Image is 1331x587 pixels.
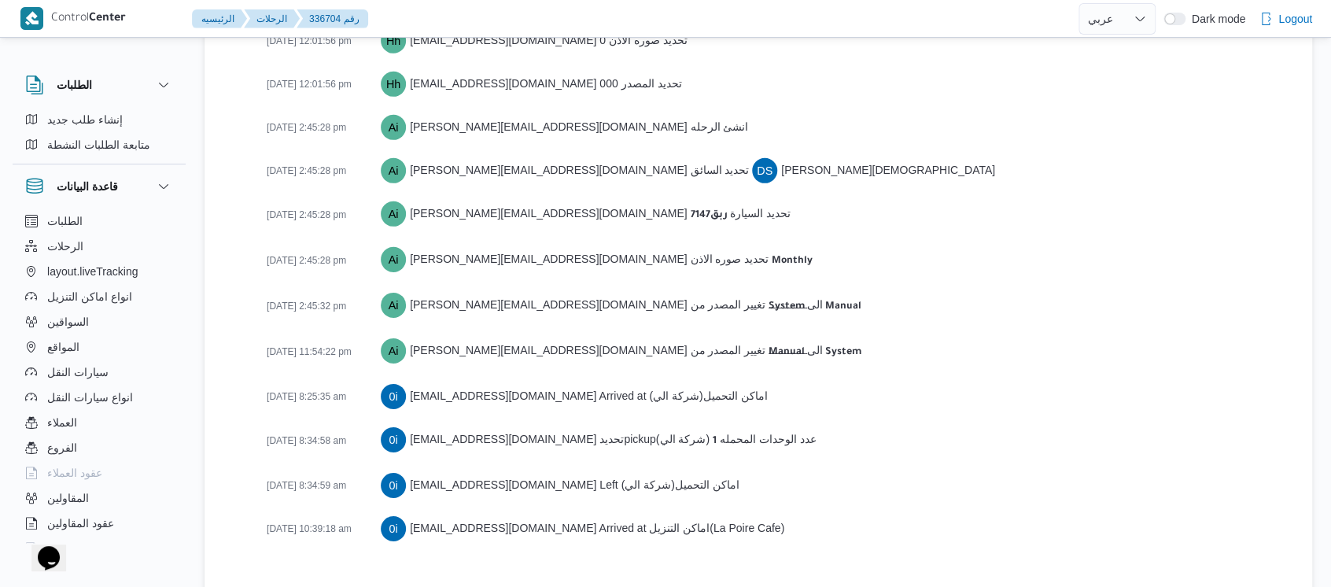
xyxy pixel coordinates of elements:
[381,201,406,227] div: Abdelrahman.ibrahim@illa.com.eg
[47,539,112,558] span: اجهزة التليفون
[19,511,179,536] button: عقود المقاولين
[381,427,406,452] div: 01016056690@illa.com.eg
[267,35,352,46] span: [DATE] 12:01:56 pm
[19,107,179,132] button: إنشاء طلب جديد
[410,433,596,445] span: [EMAIL_ADDRESS][DOMAIN_NAME]
[381,72,406,97] div: Hadeer.hesham@illa.com.eg
[410,164,687,176] span: [PERSON_NAME][EMAIL_ADDRESS][DOMAIN_NAME]
[389,427,397,452] span: 0i
[13,107,186,164] div: الطلبات
[769,301,807,312] b: System
[389,201,399,227] span: Ai
[19,360,179,385] button: سيارات النقل
[47,463,102,482] span: عقود العملاء
[19,410,179,435] button: العملاء
[386,72,400,97] span: Hh
[19,234,179,259] button: الرحلات
[381,384,406,409] div: 01016056690@illa.com.eg
[267,346,352,357] span: [DATE] 11:54:22 pm
[1278,9,1312,28] span: Logout
[267,301,346,312] span: [DATE] 2:45:32 pm
[381,337,861,367] div: تغيير المصدر من الى
[47,438,77,457] span: الفروع
[381,200,791,230] div: تحديد السيارة
[381,471,739,499] div: Left اماكن التحميل ( شركة الي )
[389,384,397,409] span: 0i
[381,246,813,275] div: تحديد صوره الاذن
[752,158,777,183] div: Dhiaa Shams Aldin Fthai Msalamai
[57,76,92,94] h3: الطلبات
[19,485,179,511] button: المقاولين
[381,382,767,410] div: Arrived at اماكن التحميل ( شركة الي )
[19,435,179,460] button: الفروع
[16,524,66,571] iframe: chat widget
[47,135,150,154] span: متابعة الطلبات النشطة
[389,247,399,272] span: Ai
[267,255,346,266] span: [DATE] 2:45:28 pm
[1185,13,1245,25] span: Dark mode
[389,158,399,183] span: Ai
[381,291,861,321] div: تغيير المصدر من الى
[381,338,406,364] div: Abdelrahman.ibrahim@illa.com.eg
[267,79,352,90] span: [DATE] 12:01:56 pm
[47,338,79,356] span: المواقع
[47,413,77,432] span: العملاء
[381,157,995,184] div: تحديد السائق
[19,334,179,360] button: المواقع
[690,210,727,221] b: ربق7147
[410,478,596,491] span: [EMAIL_ADDRESS][DOMAIN_NAME]
[389,473,397,498] span: 0i
[47,237,83,256] span: الرحلات
[47,312,89,331] span: السواقين
[13,209,186,549] div: قاعدة البيانات
[19,132,179,157] button: متابعة الطلبات النشطة
[57,177,118,196] h3: قاعدة البيانات
[381,426,816,456] div: تحديد pickup ( شركة الي ) عدد الوحدات المحمله
[19,284,179,309] button: انواع اماكن التنزيل
[47,363,109,382] span: سيارات النقل
[823,301,861,312] b: Manual
[19,309,179,334] button: السواقين
[47,110,123,129] span: إنشاء طلب جديد
[381,28,406,54] div: Hadeer.hesham@illa.com.eg
[381,115,406,140] div: Abdelrahman.ibrahim@illa.com.eg
[389,516,397,541] span: 0i
[47,514,114,533] span: عقود المقاولين
[389,293,399,318] span: Ai
[386,28,400,54] span: Hh
[389,115,399,140] span: Ai
[381,247,406,272] div: Abdelrahman.ibrahim@illa.com.eg
[410,34,596,46] span: [EMAIL_ADDRESS][DOMAIN_NAME]
[192,9,247,28] button: الرئيسيه
[823,347,861,358] b: System
[381,158,406,183] div: Abdelrahman.ibrahim@illa.com.eg
[25,76,173,94] button: الطلبات
[769,347,807,358] b: Manual
[19,460,179,485] button: عقود العملاء
[1253,3,1318,35] button: Logout
[410,77,596,90] span: [EMAIL_ADDRESS][DOMAIN_NAME]
[381,516,406,541] div: 01016056690@illa.com.eg
[757,158,772,183] span: DS
[410,522,596,534] span: [EMAIL_ADDRESS][DOMAIN_NAME]
[781,164,995,176] span: [PERSON_NAME][DEMOGRAPHIC_DATA]
[267,391,346,402] span: [DATE] 8:25:35 am
[267,209,346,220] span: [DATE] 2:45:28 pm
[410,344,687,356] span: [PERSON_NAME][EMAIL_ADDRESS][DOMAIN_NAME]
[89,13,126,25] b: Center
[267,165,346,176] span: [DATE] 2:45:28 pm
[19,385,179,410] button: انواع سيارات النقل
[19,209,179,234] button: الطلبات
[381,70,681,98] div: تحديد المصدر 0 0 0
[410,298,687,311] span: [PERSON_NAME][EMAIL_ADDRESS][DOMAIN_NAME]
[267,435,346,446] span: [DATE] 8:34:58 am
[267,122,346,133] span: [DATE] 2:45:28 pm
[381,27,688,54] div: تحديد صوره الاذن 0
[713,436,717,447] b: 1
[410,120,687,133] span: [PERSON_NAME][EMAIL_ADDRESS][DOMAIN_NAME]
[47,287,132,306] span: انواع اماكن التنزيل
[297,9,368,28] button: 336704 رقم
[267,523,352,534] span: [DATE] 10:39:18 am
[410,207,687,220] span: [PERSON_NAME][EMAIL_ADDRESS][DOMAIN_NAME]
